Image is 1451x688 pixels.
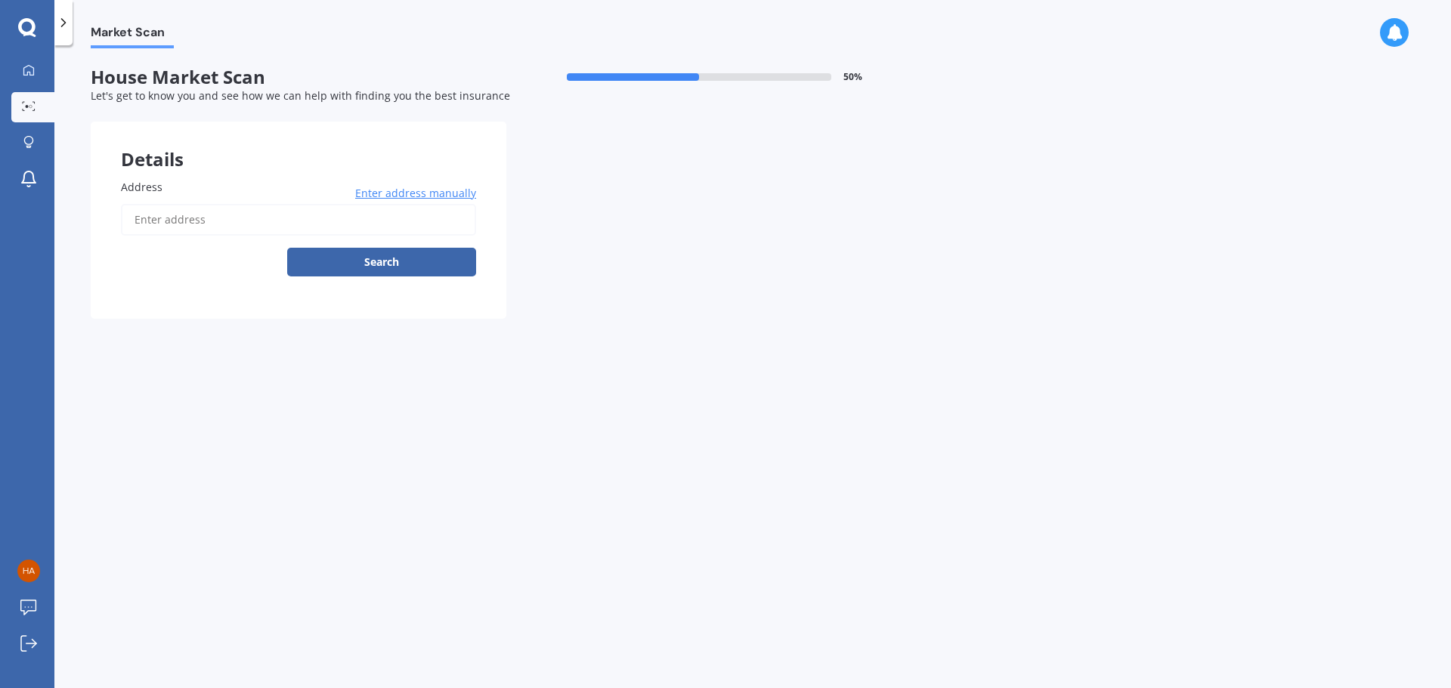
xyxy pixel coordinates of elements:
[121,204,476,236] input: Enter address
[287,248,476,276] button: Search
[843,72,862,82] span: 50 %
[355,186,476,201] span: Enter address manually
[91,88,510,103] span: Let's get to know you and see how we can help with finding you the best insurance
[17,560,40,582] img: 7f3496e5c04eb923ff40dc47748787d3
[121,180,162,194] span: Address
[91,122,506,167] div: Details
[91,25,174,45] span: Market Scan
[91,66,506,88] span: House Market Scan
